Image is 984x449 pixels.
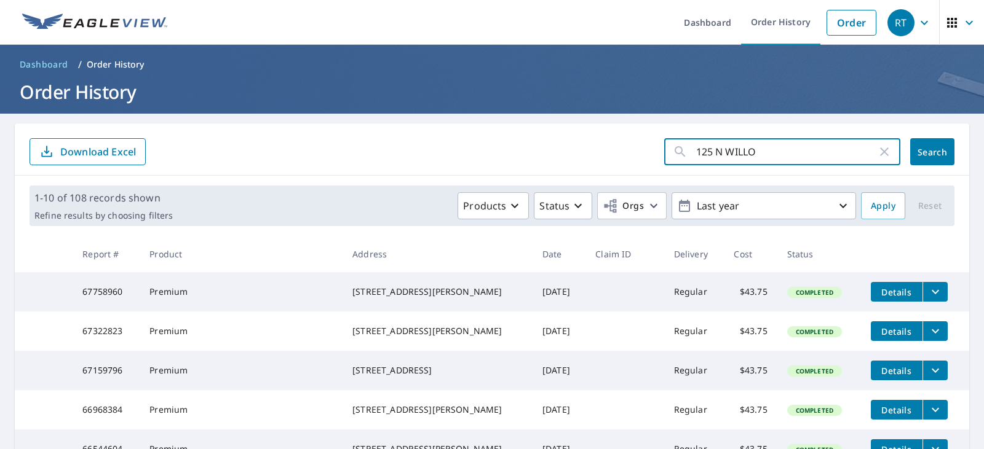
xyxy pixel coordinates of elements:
td: Premium [140,390,343,429]
td: $43.75 [724,311,777,351]
th: Address [343,236,533,272]
th: Report # [73,236,140,272]
span: Details [878,365,915,377]
span: Dashboard [20,58,68,71]
button: filesDropdownBtn-67758960 [922,282,948,302]
div: RT [887,9,915,36]
img: EV Logo [22,14,167,32]
span: Details [878,326,915,337]
nav: breadcrumb [15,55,969,74]
p: Products [463,198,506,213]
button: Apply [861,192,905,219]
span: Completed [788,327,841,336]
span: Details [878,404,915,416]
button: filesDropdownBtn-66968384 [922,400,948,420]
p: Order History [87,58,145,71]
td: $43.75 [724,351,777,390]
button: Products [458,192,529,219]
td: 66968384 [73,390,140,429]
span: Completed [788,367,841,375]
th: Date [533,236,585,272]
p: 1-10 of 108 records shown [34,190,173,205]
button: detailsBtn-67758960 [871,282,922,302]
div: [STREET_ADDRESS] [352,364,523,377]
button: detailsBtn-67322823 [871,321,922,341]
td: Premium [140,311,343,351]
td: $43.75 [724,390,777,429]
span: Completed [788,288,841,297]
input: Address, Report #, Claim ID, etc. [696,135,877,169]
div: [STREET_ADDRESS][PERSON_NAME] [352,286,523,298]
button: Status [534,192,592,219]
td: $43.75 [724,272,777,311]
td: Regular [664,311,724,351]
td: 67159796 [73,351,140,390]
span: Apply [871,198,895,214]
p: Status [539,198,569,213]
p: Download Excel [60,145,136,158]
td: Regular [664,272,724,311]
button: Orgs [597,192,667,219]
a: Dashboard [15,55,73,74]
td: [DATE] [533,311,585,351]
p: Refine results by choosing filters [34,210,173,221]
td: Premium [140,351,343,390]
th: Claim ID [585,236,664,272]
button: detailsBtn-66968384 [871,400,922,420]
th: Delivery [664,236,724,272]
button: Search [910,138,954,165]
button: Download Excel [30,138,146,165]
span: Details [878,286,915,298]
div: [STREET_ADDRESS][PERSON_NAME] [352,404,523,416]
th: Product [140,236,343,272]
td: [DATE] [533,390,585,429]
td: [DATE] [533,272,585,311]
td: Regular [664,351,724,390]
button: filesDropdownBtn-67322823 [922,321,948,341]
div: [STREET_ADDRESS][PERSON_NAME] [352,325,523,337]
span: Completed [788,406,841,415]
td: Premium [140,272,343,311]
span: Search [920,146,945,158]
button: Last year [672,192,856,219]
span: Orgs [603,198,644,214]
td: Regular [664,390,724,429]
button: detailsBtn-67159796 [871,361,922,380]
li: / [78,57,82,72]
td: [DATE] [533,351,585,390]
td: 67322823 [73,311,140,351]
p: Last year [692,195,836,217]
button: filesDropdownBtn-67159796 [922,361,948,380]
th: Status [777,236,861,272]
th: Cost [724,236,777,272]
td: 67758960 [73,272,140,311]
h1: Order History [15,79,969,104]
a: Order [827,10,876,36]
